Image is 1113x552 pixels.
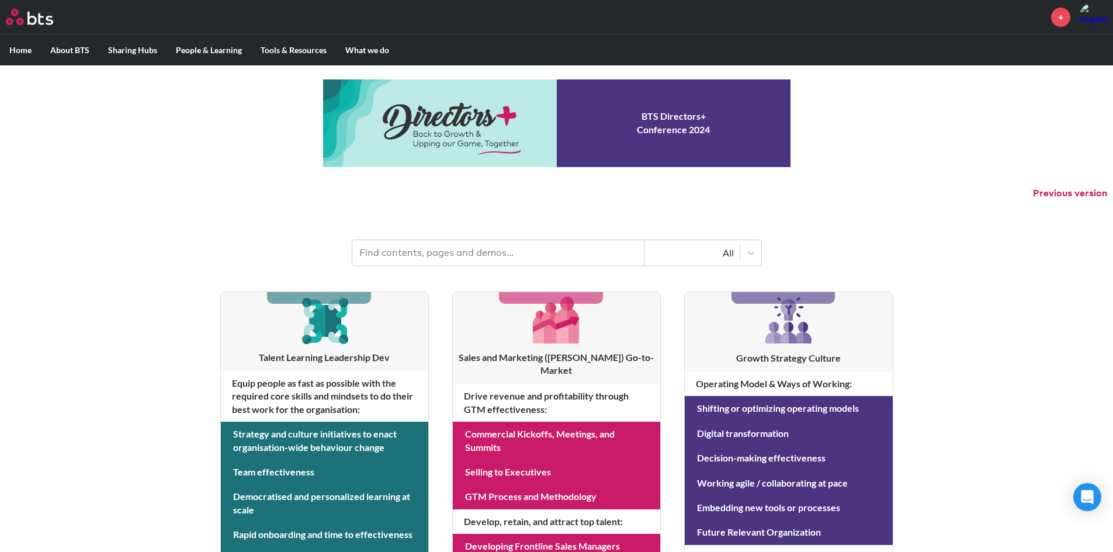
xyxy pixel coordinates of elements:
[761,292,817,348] img: [object Object]
[529,292,584,348] img: [object Object]
[685,372,892,396] h4: Operating Model & Ways of Working :
[6,9,75,25] a: Go home
[453,384,660,422] h4: Drive revenue and profitability through GTM effectiveness :
[6,9,53,25] img: BTS Logo
[352,240,644,266] input: Find contents, pages and demos...
[1079,3,1107,31] img: Angeliki Andreou
[1079,3,1107,31] a: Profile
[323,79,790,167] a: Conference 2024
[650,247,734,259] div: All
[297,292,352,348] img: [object Object]
[221,371,428,422] h4: Equip people as fast as possible with the required core skills and mindsets to do their best work...
[336,35,398,65] label: What we do
[1073,483,1101,511] div: Open Intercom Messenger
[221,351,428,364] h3: Talent Learning Leadership Dev
[251,35,336,65] label: Tools & Resources
[453,351,660,377] h3: Sales and Marketing ([PERSON_NAME]) Go-to-Market
[99,35,167,65] label: Sharing Hubs
[685,352,892,364] h3: Growth Strategy Culture
[453,509,660,534] h4: Develop, retain, and attract top talent :
[167,35,251,65] label: People & Learning
[41,35,99,65] label: About BTS
[1033,187,1107,200] button: Previous version
[1051,8,1070,27] a: +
